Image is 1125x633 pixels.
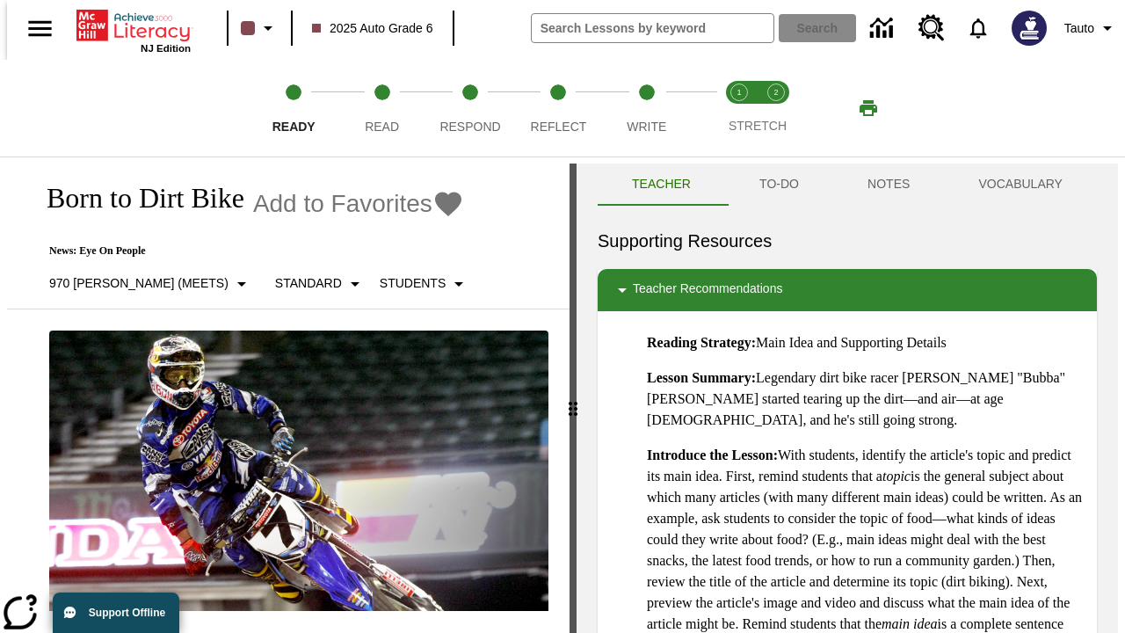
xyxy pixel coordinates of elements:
[737,88,741,97] text: 1
[944,164,1097,206] button: VOCABULARY
[882,616,938,631] em: main idea
[633,280,782,301] p: Teacher Recommendations
[577,164,1118,633] div: activity
[714,60,765,156] button: Stretch Read step 1 of 2
[253,190,432,218] span: Add to Favorites
[647,367,1083,431] p: Legendary dirt bike racer [PERSON_NAME] "Bubba" [PERSON_NAME] started tearing up the dirt—and air...
[380,274,446,293] p: Students
[89,607,165,619] span: Support Offline
[28,182,244,215] h1: Born to Dirt Bike
[647,332,1083,353] p: Main Idea and Supporting Details
[42,268,259,300] button: Select Lexile, 970 Lexile (Meets)
[860,4,908,53] a: Data Center
[419,60,521,156] button: Respond step 3 of 5
[76,6,191,54] div: Home
[598,164,1097,206] div: Instructional Panel Tabs
[725,164,833,206] button: TO-DO
[7,164,570,624] div: reading
[234,12,286,44] button: Class color is dark brown. Change class color
[840,92,896,124] button: Print
[570,164,577,633] div: Press Enter or Spacebar and then press right and left arrow keys to move the slider
[14,3,66,55] button: Open side menu
[598,227,1097,255] h6: Supporting Resources
[373,268,476,300] button: Select Student
[53,593,179,633] button: Support Offline
[1057,12,1125,44] button: Profile/Settings
[598,269,1097,311] div: Teacher Recommendations
[955,5,1001,51] a: Notifications
[439,120,500,134] span: Respond
[243,60,345,156] button: Ready step 1 of 5
[507,60,609,156] button: Reflect step 4 of 5
[751,60,802,156] button: Stretch Respond step 2 of 2
[627,120,666,134] span: Write
[253,188,464,219] button: Add to Favorites - Born to Dirt Bike
[647,447,778,462] strong: Introduce the Lesson:
[596,60,698,156] button: Write step 5 of 5
[647,335,756,350] strong: Reading Strategy:
[330,60,432,156] button: Read step 2 of 5
[1012,11,1047,46] img: Avatar
[365,120,399,134] span: Read
[268,268,373,300] button: Scaffolds, Standard
[275,274,342,293] p: Standard
[28,244,476,258] p: News: Eye On People
[1001,5,1057,51] button: Select a new avatar
[531,120,587,134] span: Reflect
[49,331,548,612] img: Motocross racer James Stewart flies through the air on his dirt bike.
[908,4,955,52] a: Resource Center, Will open in new tab
[312,19,433,38] span: 2025 Auto Grade 6
[729,119,787,133] span: STRETCH
[833,164,944,206] button: NOTES
[272,120,316,134] span: Ready
[647,370,756,385] strong: Lesson Summary:
[773,88,778,97] text: 2
[141,43,191,54] span: NJ Edition
[49,274,229,293] p: 970 [PERSON_NAME] (Meets)
[882,469,911,484] em: topic
[532,14,773,42] input: search field
[598,164,725,206] button: Teacher
[1064,19,1094,38] span: Tauto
